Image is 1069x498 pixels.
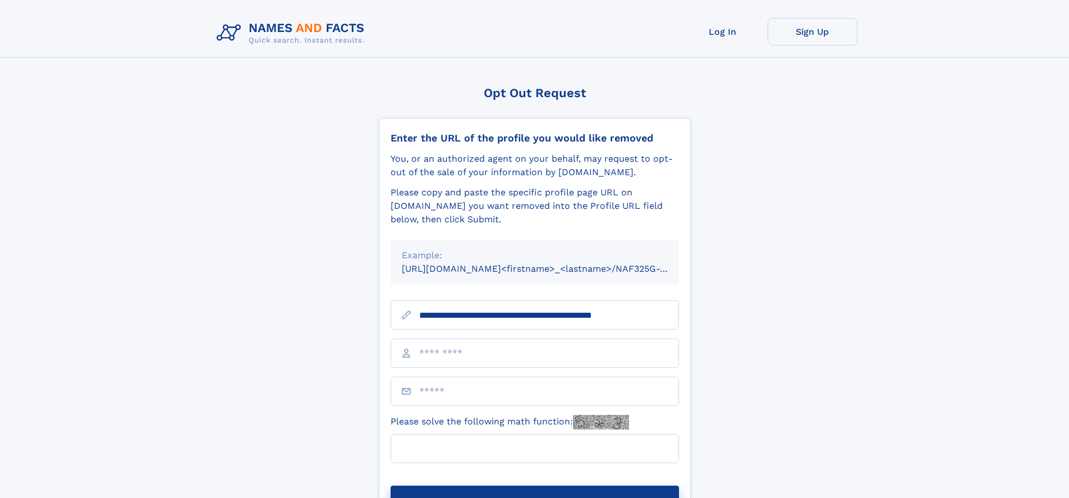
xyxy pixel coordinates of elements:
small: [URL][DOMAIN_NAME]<firstname>_<lastname>/NAF325G-xxxxxxxx [402,263,700,274]
label: Please solve the following math function: [391,415,629,430]
div: Example: [402,249,668,262]
a: Sign Up [768,18,857,45]
div: Please copy and paste the specific profile page URL on [DOMAIN_NAME] you want removed into the Pr... [391,186,679,226]
div: You, or an authorized agent on your behalf, may request to opt-out of the sale of your informatio... [391,152,679,179]
img: Logo Names and Facts [212,18,374,48]
div: Enter the URL of the profile you would like removed [391,132,679,144]
a: Log In [678,18,768,45]
div: Opt Out Request [379,86,691,100]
